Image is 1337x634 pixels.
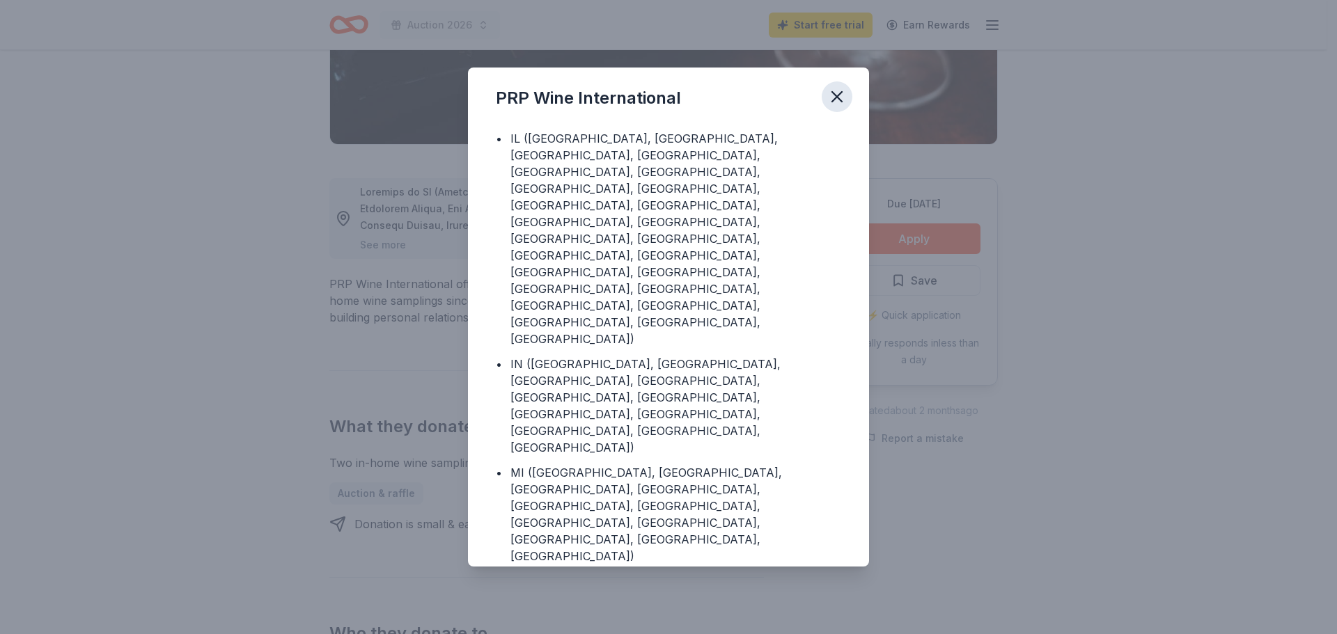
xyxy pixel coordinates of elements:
div: MI ([GEOGRAPHIC_DATA], [GEOGRAPHIC_DATA], [GEOGRAPHIC_DATA], [GEOGRAPHIC_DATA], [GEOGRAPHIC_DATA]... [510,464,841,564]
div: PRP Wine International [496,87,681,109]
div: • [496,356,502,372]
div: • [496,464,502,481]
div: • [496,130,502,147]
div: IL ([GEOGRAPHIC_DATA], [GEOGRAPHIC_DATA], [GEOGRAPHIC_DATA], [GEOGRAPHIC_DATA], [GEOGRAPHIC_DATA]... [510,130,841,347]
div: IN ([GEOGRAPHIC_DATA], [GEOGRAPHIC_DATA], [GEOGRAPHIC_DATA], [GEOGRAPHIC_DATA], [GEOGRAPHIC_DATA]... [510,356,841,456]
